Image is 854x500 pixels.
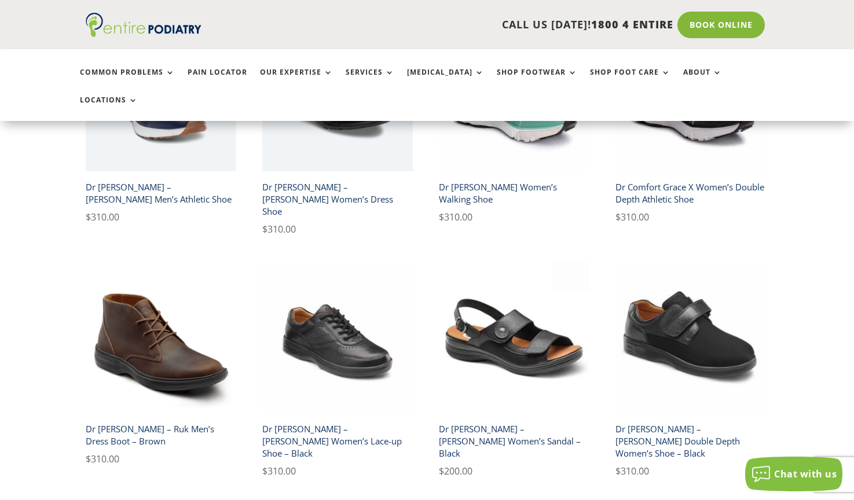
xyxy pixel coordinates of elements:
bdi: 310.00 [615,211,649,223]
img: logo (1) [86,13,201,37]
img: Dr Comfort Patty Women's Walking Shoe Black [262,263,413,413]
span: $ [615,465,621,477]
span: $ [439,465,444,477]
a: Dr Comfort Grace Women's Athletic Shoe Seafoam GreenDr [PERSON_NAME] Women’s Walking Shoe $310.00 [439,21,589,225]
bdi: 310.00 [439,211,472,223]
span: $ [615,211,621,223]
a: Shop Footwear [497,68,577,93]
a: Dr Comfort Patty Women's Walking Shoe BlackDr [PERSON_NAME] – [PERSON_NAME] Women’s Lace-up Shoe ... [262,263,413,479]
bdi: 310.00 [615,465,649,477]
bdi: 310.00 [86,453,119,465]
h2: Dr [PERSON_NAME] – [PERSON_NAME] Women’s Dress Shoe [262,177,413,222]
h2: Dr [PERSON_NAME] – [PERSON_NAME] Women’s Sandal – Black [439,418,589,464]
h2: Dr Comfort Grace X Women’s Double Depth Athletic Shoe [615,177,766,209]
a: About [683,68,722,93]
a: Dr Comfort Grace X Women's Athletic Shoe BlackDr Comfort Grace X Women’s Double Depth Athletic Sh... [615,21,766,225]
a: Common Problems [80,68,175,93]
span: $ [86,453,91,465]
a: Dr Comfort Lana Medium Wide Women's Sandal BlackDr [PERSON_NAME] – [PERSON_NAME] Women’s Sandal –... [439,263,589,479]
a: Our Expertise [260,68,333,93]
bdi: 310.00 [262,223,296,236]
h2: Dr [PERSON_NAME] – Ruk Men’s Dress Boot – Brown [86,418,236,451]
h2: Dr [PERSON_NAME] – [PERSON_NAME] Women’s Lace-up Shoe – Black [262,418,413,464]
h2: Dr [PERSON_NAME] – [PERSON_NAME] Double Depth Women’s Shoe – Black [615,418,766,464]
a: jack dr comfort blue mens casual athletic shoe entire podiatryDr [PERSON_NAME] – [PERSON_NAME] Me... [86,21,236,225]
a: dr comfort ruk mens dress shoe brownDr [PERSON_NAME] – Ruk Men’s Dress Boot – Brown $310.00 [86,263,236,466]
a: [MEDICAL_DATA] [407,68,484,93]
img: dr comfort ruk mens dress shoe brown [86,263,236,413]
button: Chat with us [745,457,842,491]
a: mallory dr comfort black womens dress shoe entire podiatryDr [PERSON_NAME] – [PERSON_NAME] Women’... [262,21,413,237]
span: $ [262,465,267,477]
span: 1800 4 ENTIRE [591,17,673,31]
a: Book Online [677,12,765,38]
span: $ [86,211,91,223]
a: Locations [80,96,138,121]
bdi: 310.00 [262,465,296,477]
h2: Dr [PERSON_NAME] – [PERSON_NAME] Men’s Athletic Shoe [86,177,236,209]
a: Entire Podiatry [86,28,201,39]
bdi: 310.00 [86,211,119,223]
span: $ [439,211,444,223]
bdi: 200.00 [439,465,472,477]
span: $ [262,223,267,236]
a: Pain Locator [188,68,247,93]
span: Chat with us [774,468,837,480]
a: Services [346,68,394,93]
a: Dr Comfort Annie X Womens Double Depth Casual Shoe BlackDr [PERSON_NAME] – [PERSON_NAME] Double D... [615,263,766,479]
p: CALL US [DATE]! [243,17,673,32]
img: Dr Comfort Lana Medium Wide Women's Sandal Black [439,263,589,413]
img: Dr Comfort Annie X Womens Double Depth Casual Shoe Black [615,263,766,413]
a: Shop Foot Care [590,68,670,93]
h2: Dr [PERSON_NAME] Women’s Walking Shoe [439,177,589,209]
